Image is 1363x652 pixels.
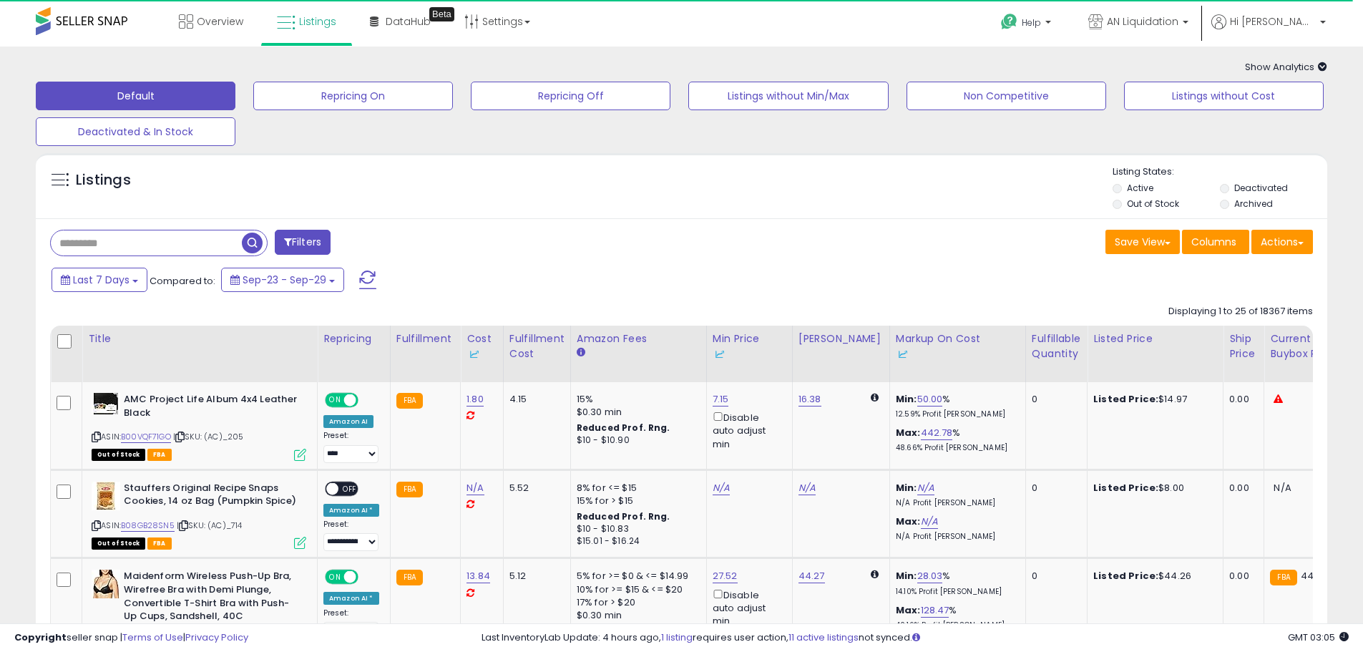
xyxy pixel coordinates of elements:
div: Preset: [323,608,379,641]
div: 5% for >= $0 & <= $14.99 [577,570,695,583]
div: Disable auto adjust min [713,409,781,451]
a: N/A [798,481,816,495]
div: ASIN: [92,482,306,548]
a: 50.00 [917,392,943,407]
button: Repricing Off [471,82,670,110]
button: Non Competitive [907,82,1106,110]
button: Last 7 Days [52,268,147,292]
div: Fulfillment Cost [509,331,565,361]
span: All listings that are currently out of stock and unavailable for purchase on Amazon [92,449,145,461]
img: InventoryLab Logo [713,347,727,361]
div: 0.00 [1229,393,1253,406]
p: 48.66% Profit [PERSON_NAME] [896,443,1015,453]
span: Last 7 Days [73,273,130,287]
div: Fulfillment [396,331,454,346]
label: Deactivated [1234,182,1288,194]
div: $10 - $10.90 [577,434,695,447]
button: Listings without Cost [1124,82,1324,110]
button: Default [36,82,235,110]
div: Min Price [713,331,786,361]
b: Min: [896,392,917,406]
p: 14.10% Profit [PERSON_NAME] [896,587,1015,597]
div: Markup on Cost [896,331,1020,361]
label: Archived [1234,198,1273,210]
a: 7.15 [713,392,729,407]
b: Reduced Prof. Rng. [577,422,670,434]
b: Stauffers Original Recipe Snaps Cookies, 14 oz Bag (Pumpkin Spice) [124,482,298,512]
a: Hi [PERSON_NAME] [1211,14,1326,47]
span: Show Analytics [1245,60,1327,74]
div: Cost [466,331,497,361]
span: Overview [197,14,243,29]
b: Maidenform Wireless Push-Up Bra, Wirefree Bra with Demi Plunge, Convertible T-Shirt Bra with Push... [124,570,298,626]
th: The percentage added to the cost of goods (COGS) that forms the calculator for Min & Max prices. [889,326,1025,382]
small: FBA [396,570,423,585]
label: Active [1127,182,1153,194]
b: Min: [896,481,917,495]
a: N/A [466,481,484,495]
button: Save View [1105,230,1180,254]
div: Some or all of the values in this column are provided from Inventory Lab. [896,346,1020,361]
strong: Copyright [14,631,67,644]
a: 44.27 [798,569,825,583]
div: Last InventoryLab Update: 4 hours ago, requires user action, not synced. [482,631,1349,645]
div: Repricing [323,331,384,346]
small: FBA [1270,570,1296,585]
b: Max: [896,515,921,528]
div: Current Buybox Price [1270,331,1344,361]
a: 442.78 [921,426,953,440]
div: Preset: [323,520,379,552]
div: 15% [577,393,695,406]
img: InventoryLab Logo [896,347,910,361]
div: 4.15 [509,393,560,406]
a: 1.80 [466,392,484,407]
b: Max: [896,426,921,439]
span: All listings that are currently out of stock and unavailable for purchase on Amazon [92,537,145,550]
div: Some or all of the values in this column are provided from Inventory Lab. [466,346,497,361]
span: ON [326,394,344,407]
div: Amazon AI [323,415,373,428]
span: OFF [338,482,361,495]
div: Preset: [323,431,379,463]
a: B00VQF71GO [121,431,171,443]
i: Get Help [1000,13,1018,31]
div: Listed Price [1093,331,1217,346]
p: Listing States: [1113,165,1327,179]
a: 28.03 [917,569,943,583]
div: 0.00 [1229,482,1253,495]
div: Disable auto adjust min [713,587,781,628]
span: Compared to: [150,274,215,288]
small: FBA [396,393,423,409]
a: 11 active listings [788,631,859,644]
div: % [896,570,1015,596]
div: $0.30 min [577,406,695,419]
a: N/A [917,481,934,495]
div: 5.12 [509,570,560,583]
span: Columns [1191,235,1236,249]
img: InventoryLab Logo [466,347,481,361]
div: Amazon AI * [323,504,379,517]
div: 0 [1032,482,1076,495]
div: Amazon Fees [577,331,700,346]
span: FBA [147,449,172,461]
div: Title [88,331,311,346]
b: Listed Price: [1093,481,1158,495]
a: N/A [921,515,938,529]
div: 8% for <= $15 [577,482,695,495]
button: Columns [1182,230,1249,254]
div: Some or all of the values in this column are provided from Inventory Lab. [713,346,786,361]
div: Fulfillable Quantity [1032,331,1081,361]
div: 17% for > $20 [577,596,695,609]
button: Sep-23 - Sep-29 [221,268,344,292]
img: 41aSjQmQO2L._SL40_.jpg [92,570,120,598]
div: Tooltip anchor [429,7,454,21]
p: 12.59% Profit [PERSON_NAME] [896,409,1015,419]
button: Deactivated & In Stock [36,117,235,146]
b: AMC Project Life Album 4x4 Leather Black [124,393,298,423]
div: Displaying 1 to 25 of 18367 items [1168,305,1313,318]
b: Min: [896,569,917,583]
div: Ship Price [1229,331,1258,361]
div: 10% for >= $15 & <= $20 [577,583,695,596]
span: FBA [147,537,172,550]
div: Amazon AI * [323,592,379,605]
